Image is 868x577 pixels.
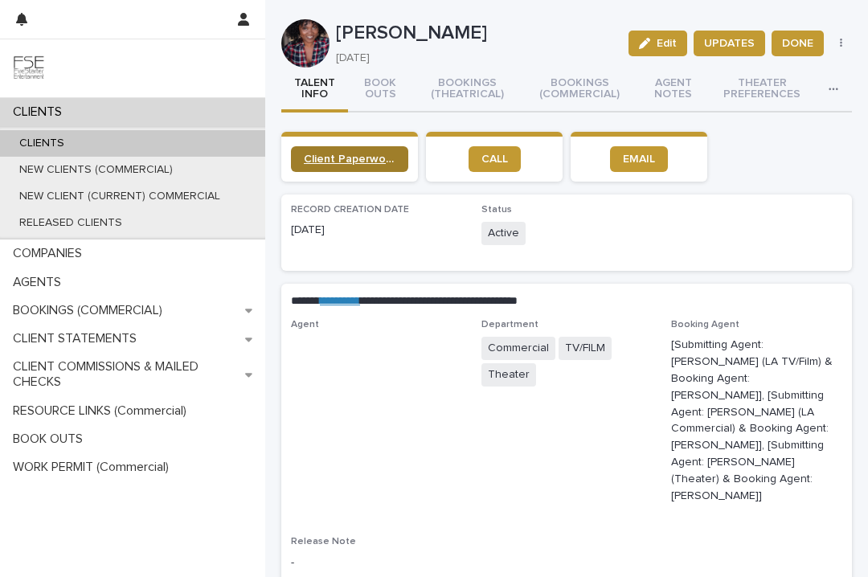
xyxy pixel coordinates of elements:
p: BOOK OUTS [6,432,96,447]
span: DONE [782,35,813,51]
span: Active [481,222,526,245]
p: [PERSON_NAME] [336,22,616,45]
button: TALENT INFO [281,68,348,113]
p: WORK PERMIT (Commercial) [6,460,182,475]
span: Release Note [291,537,356,546]
p: NEW CLIENTS (COMMERCIAL) [6,163,186,177]
a: Client Paperwork Link [291,146,408,172]
span: Theater [481,363,536,387]
p: COMPANIES [6,246,95,261]
button: BOOKINGS (COMMERCIAL) [522,68,637,113]
span: Agent [291,320,319,329]
span: Department [481,320,538,329]
p: RESOURCE LINKS (Commercial) [6,403,199,419]
span: CALL [481,153,508,165]
span: TV/FILM [559,337,612,360]
p: [DATE] [336,51,609,65]
p: - [291,554,462,571]
img: 9JgRvJ3ETPGCJDhvPVA5 [13,52,45,84]
a: CALL [469,146,521,172]
p: CLIENTS [6,137,77,150]
button: UPDATES [694,31,765,56]
p: AGENTS [6,275,74,290]
span: RECORD CREATION DATE [291,205,409,215]
span: EMAIL [623,153,655,165]
button: DONE [772,31,824,56]
button: Edit [628,31,687,56]
span: Status [481,205,512,215]
button: BOOK OUTS [348,68,412,113]
span: UPDATES [704,35,755,51]
p: CLIENT COMMISSIONS & MAILED CHECKS [6,359,245,390]
a: EMAIL [610,146,668,172]
p: RELEASED CLIENTS [6,216,135,230]
p: CLIENT STATEMENTS [6,331,149,346]
p: NEW CLIENT (CURRENT) COMMERCIAL [6,190,233,203]
span: Commercial [481,337,555,360]
p: [Submitting Agent: [PERSON_NAME] (LA TV/Film) & Booking Agent: [PERSON_NAME]], [Submitting Agent:... [671,337,842,504]
button: AGENT NOTES [637,68,709,113]
button: THEATER PREFERENCES [709,68,815,113]
span: Booking Agent [671,320,739,329]
button: BOOKINGS (THEATRICAL) [412,68,522,113]
span: Client Paperwork Link [304,153,395,165]
span: Edit [657,38,677,49]
p: [DATE] [291,222,462,239]
p: CLIENTS [6,104,75,120]
p: BOOKINGS (COMMERCIAL) [6,303,175,318]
